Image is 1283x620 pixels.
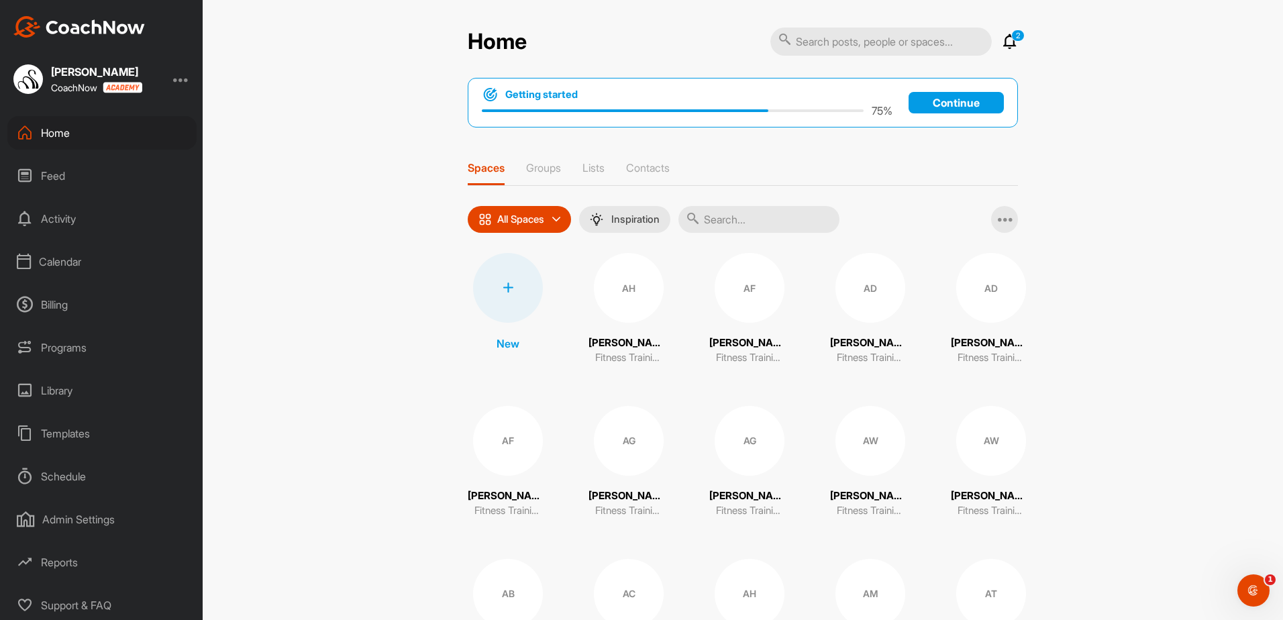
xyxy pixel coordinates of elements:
p: [PERSON_NAME] Worker [951,488,1031,504]
img: menuIcon [590,213,603,226]
p: All Spaces [497,214,544,225]
span: 1 [1265,574,1276,585]
div: CoachNow [51,82,142,93]
p: 2 [1011,30,1025,42]
p: Inspiration [611,214,660,225]
p: Lists [582,161,605,174]
p: Fitness Training [716,503,783,519]
iframe: Intercom live chat [1237,574,1270,607]
p: Fitness Training [837,503,904,519]
a: AH[PERSON_NAME]Fitness Training [588,253,669,366]
p: [PERSON_NAME] [588,335,669,351]
p: Fitness Training [716,350,783,366]
a: AW[PERSON_NAME]Fitness Training [830,406,911,519]
p: Contacts [626,161,670,174]
div: Feed [7,159,197,193]
a: AW[PERSON_NAME] WorkerFitness Training [951,406,1031,519]
p: Groups [526,161,561,174]
a: AG[PERSON_NAME]Fitness Training [709,406,790,519]
a: AF[PERSON_NAME]Fitness Training [468,406,548,519]
img: bullseye [482,87,499,103]
p: [PERSON_NAME] [951,335,1031,351]
p: Fitness Training [958,503,1025,519]
p: [PERSON_NAME] [830,335,911,351]
h2: Home [468,29,527,55]
p: New [497,335,519,352]
div: Calendar [7,245,197,278]
p: Fitness Training [595,350,662,366]
div: Schedule [7,460,197,493]
div: Billing [7,288,197,321]
img: icon [478,213,492,226]
div: Admin Settings [7,503,197,536]
p: [PERSON_NAME] [588,488,669,504]
div: Library [7,374,197,407]
div: Reports [7,546,197,579]
div: AH [594,253,664,323]
a: AF[PERSON_NAME]Fitness Training [709,253,790,366]
div: Templates [7,417,197,450]
div: [PERSON_NAME] [51,66,142,77]
div: AF [715,253,784,323]
img: CoachNow acadmey [103,82,142,93]
div: Programs [7,331,197,364]
p: [PERSON_NAME] [709,335,790,351]
div: Home [7,116,197,150]
a: AD[PERSON_NAME]Fitness Training [830,253,911,366]
input: Search... [678,206,839,233]
p: Spaces [468,161,505,174]
p: Fitness Training [595,503,662,519]
input: Search posts, people or spaces... [770,28,992,56]
p: Fitness Training [837,350,904,366]
p: Fitness Training [958,350,1025,366]
p: [PERSON_NAME] [830,488,911,504]
img: square_c8b22097c993bcfd2b698d1eae06ee05.jpg [13,64,43,94]
p: 75 % [872,103,892,119]
a: AD[PERSON_NAME]Fitness Training [951,253,1031,366]
p: [PERSON_NAME] [468,488,548,504]
h1: Getting started [505,87,578,102]
a: AG[PERSON_NAME]Fitness Training [588,406,669,519]
p: Fitness Training [474,503,542,519]
div: AG [715,406,784,476]
div: AF [473,406,543,476]
div: AW [956,406,1026,476]
img: CoachNow [13,16,145,38]
div: Activity [7,202,197,236]
p: [PERSON_NAME] [709,488,790,504]
div: AD [835,253,905,323]
div: AD [956,253,1026,323]
a: Continue [909,92,1004,113]
div: AG [594,406,664,476]
div: AW [835,406,905,476]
